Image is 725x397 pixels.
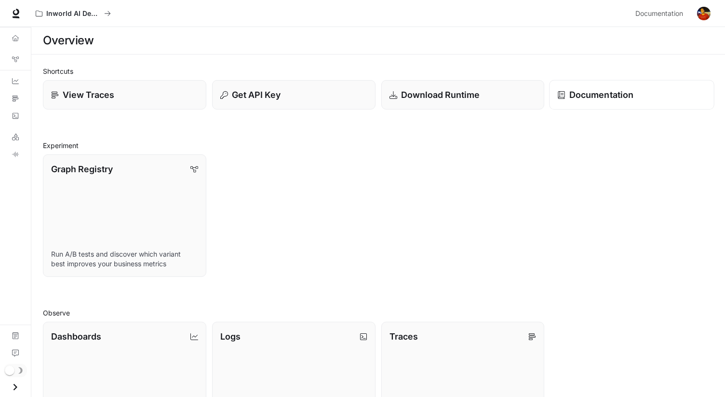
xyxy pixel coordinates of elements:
p: View Traces [63,88,114,101]
a: Documentation [631,4,690,23]
button: Open drawer [4,377,26,397]
p: Inworld AI Demos [46,10,100,18]
p: Dashboards [51,330,101,343]
h2: Experiment [43,140,713,151]
span: Documentation [635,8,683,20]
h1: Overview [43,31,94,50]
a: View Traces [43,80,206,110]
a: Graph RegistryRun A/B tests and discover which variant best improves your business metrics [43,154,206,277]
p: Get API Key [232,88,281,101]
a: Documentation [550,80,714,110]
button: Get API Key [212,80,376,110]
a: Download Runtime [381,80,545,110]
a: LLM Playground [4,129,27,145]
a: Graph Registry [4,52,27,67]
a: Traces [4,91,27,106]
p: Documentation [569,88,633,101]
button: User avatar [694,4,713,23]
a: TTS Playground [4,147,27,162]
button: All workspaces [31,4,115,23]
a: Logs [4,108,27,123]
p: Graph Registry [51,163,113,176]
img: User avatar [697,7,711,20]
span: Dark mode toggle [5,365,14,375]
a: Overview [4,30,27,46]
p: Logs [220,330,241,343]
h2: Observe [43,308,713,318]
p: Download Runtime [401,88,480,101]
p: Run A/B tests and discover which variant best improves your business metrics [51,249,198,269]
h2: Shortcuts [43,66,713,76]
a: Dashboards [4,73,27,89]
p: Traces [389,330,418,343]
a: Documentation [4,328,27,343]
a: Feedback [4,345,27,361]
